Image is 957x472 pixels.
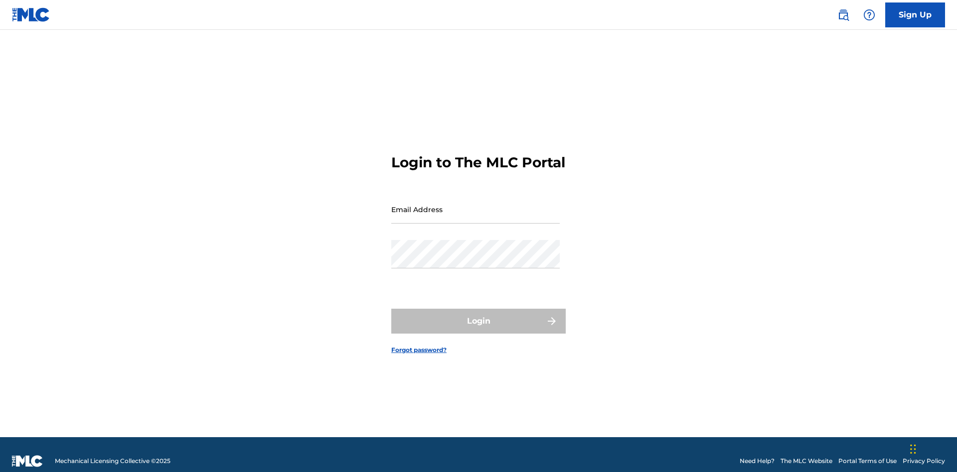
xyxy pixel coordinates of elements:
img: logo [12,455,43,467]
img: help [863,9,875,21]
span: Mechanical Licensing Collective © 2025 [55,457,170,466]
div: Drag [910,434,916,464]
a: Privacy Policy [903,457,945,466]
a: The MLC Website [781,457,832,466]
a: Forgot password? [391,346,447,354]
img: search [837,9,849,21]
h3: Login to The MLC Portal [391,154,565,171]
a: Sign Up [885,2,945,27]
img: MLC Logo [12,7,50,22]
a: Public Search [833,5,853,25]
a: Portal Terms of Use [838,457,897,466]
iframe: Chat Widget [907,424,957,472]
a: Need Help? [740,457,775,466]
div: Help [859,5,879,25]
